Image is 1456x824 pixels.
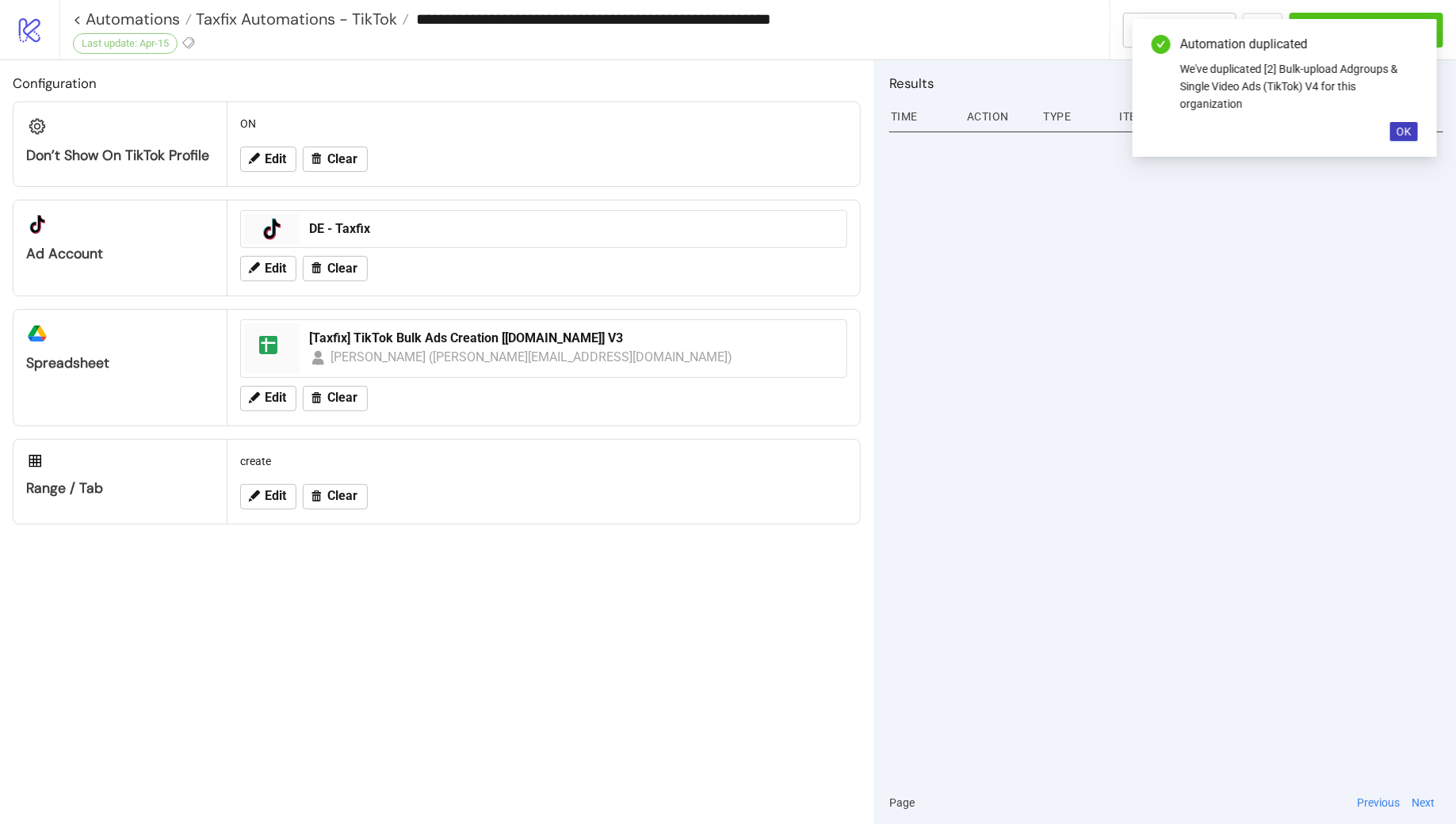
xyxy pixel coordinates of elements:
[1041,101,1106,132] div: Type
[1408,794,1440,811] button: Next
[331,347,733,367] div: [PERSON_NAME] ([PERSON_NAME][EMAIL_ADDRESS][DOMAIN_NAME])
[889,73,1443,93] h2: Results
[1180,60,1418,113] div: We've duplicated [2] Bulk-upload Adgroups & Single Video Ads (TikTok) V4 for this organization
[303,147,368,172] button: Clear
[327,261,357,276] span: Clear
[13,73,861,93] h2: Configuration
[265,261,286,276] span: Edit
[73,11,192,27] a: < Automations
[1118,101,1443,132] div: Item
[265,391,286,405] span: Edit
[26,479,214,498] div: Range / Tab
[303,256,368,281] button: Clear
[73,33,178,54] div: Last update: Apr-15
[26,354,214,372] div: Spreadsheet
[1397,125,1412,138] span: OK
[1401,35,1418,52] a: Close
[1152,35,1171,54] span: check-circle
[192,11,409,27] a: Taxfix Automations - TikTok
[327,489,357,503] span: Clear
[26,147,214,165] div: Don’t show on TikTok profile
[234,109,854,139] div: ON
[192,9,397,29] span: Taxfix Automations - TikTok
[1352,794,1404,811] button: Previous
[303,484,368,509] button: Clear
[889,101,954,132] div: Time
[1243,13,1283,48] button: ...
[889,794,915,811] span: Page
[309,220,837,238] div: DE - Taxfix
[240,147,296,172] button: Edit
[26,245,214,263] div: Ad Account
[1290,13,1443,48] button: Run Automation
[303,386,368,411] button: Clear
[240,484,296,509] button: Edit
[965,101,1030,132] div: Action
[240,386,296,411] button: Edit
[309,330,837,347] div: [Taxfix] TikTok Bulk Ads Creation [[DOMAIN_NAME]] V3
[265,489,286,503] span: Edit
[327,391,357,405] span: Clear
[1390,122,1418,141] button: OK
[327,152,357,166] span: Clear
[265,152,286,166] span: Edit
[1123,13,1237,48] button: To Builder
[240,256,296,281] button: Edit
[1180,35,1418,54] div: Automation duplicated
[234,446,854,476] div: create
